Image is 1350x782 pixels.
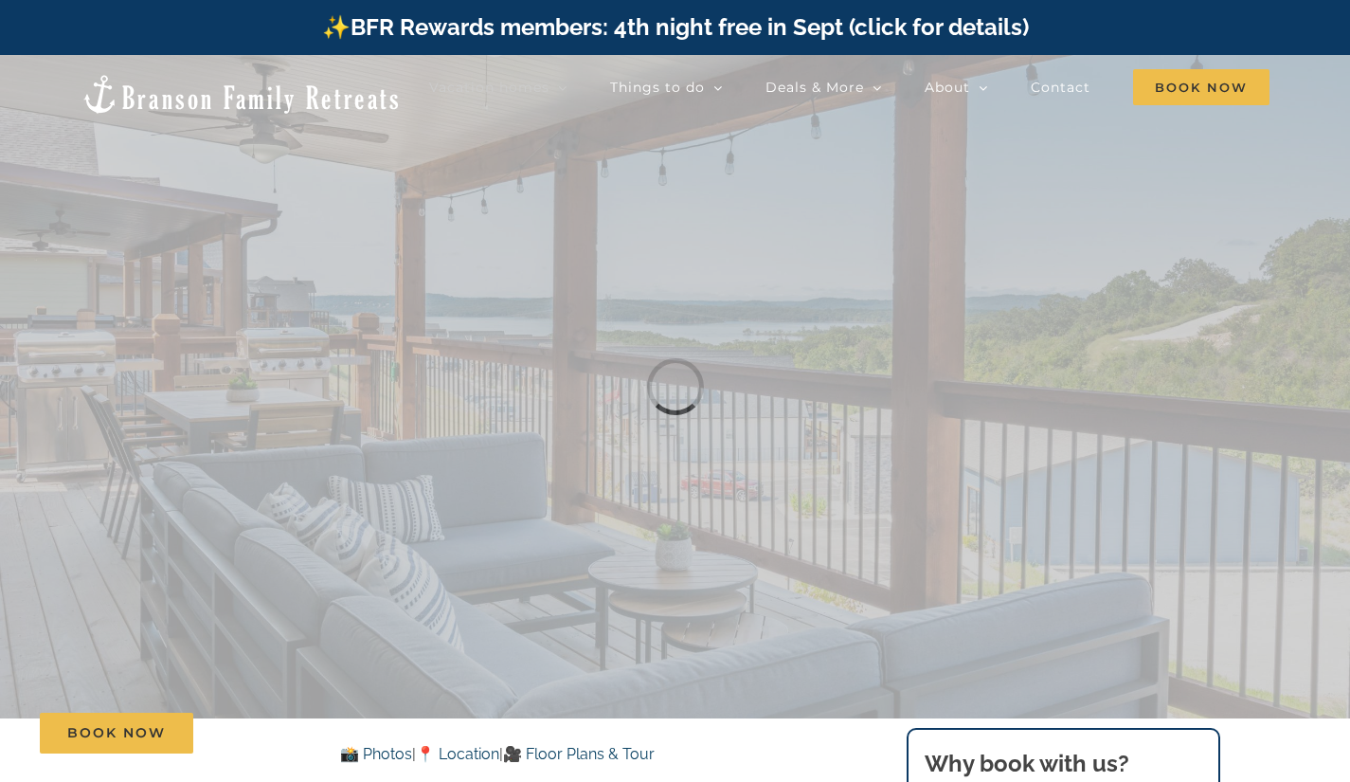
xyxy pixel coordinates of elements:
[1031,81,1090,94] span: Contact
[610,68,723,106] a: Things to do
[925,68,988,106] a: About
[610,81,705,94] span: Things to do
[158,742,837,767] p: | |
[1133,69,1269,105] span: Book Now
[765,68,882,106] a: Deals & More
[503,745,655,763] a: 🎥 Floor Plans & Tour
[925,81,970,94] span: About
[429,81,549,94] span: Vacation homes
[67,725,166,741] span: Book Now
[81,73,402,116] img: Branson Family Retreats Logo
[429,68,1269,106] nav: Main Menu
[1031,68,1090,106] a: Contact
[416,745,499,763] a: 📍 Location
[40,713,193,754] a: Book Now
[322,13,1029,41] a: ✨BFR Rewards members: 4th night free in Sept (click for details)
[925,747,1201,781] h3: Why book with us?
[429,68,567,106] a: Vacation homes
[340,745,412,763] a: 📸 Photos
[765,81,864,94] span: Deals & More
